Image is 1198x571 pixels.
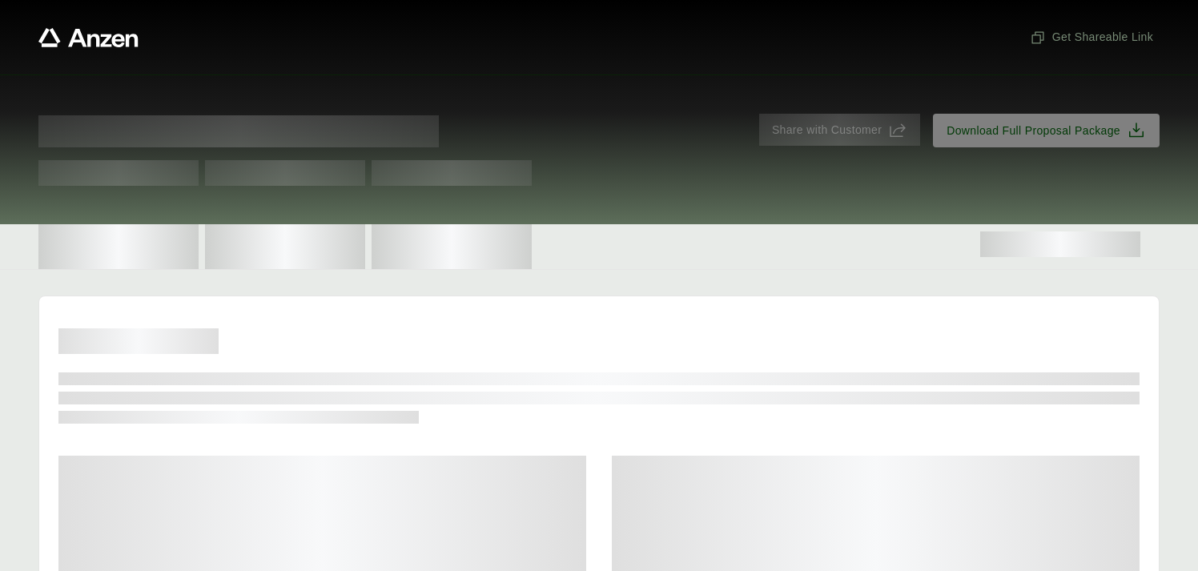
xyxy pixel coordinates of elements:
[205,160,365,186] span: Test
[38,28,139,47] a: Anzen website
[372,160,532,186] span: Test
[1030,29,1153,46] span: Get Shareable Link
[38,160,199,186] span: Test
[38,115,439,147] span: Proposal for
[1023,22,1160,52] button: Get Shareable Link
[772,122,882,139] span: Share with Customer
